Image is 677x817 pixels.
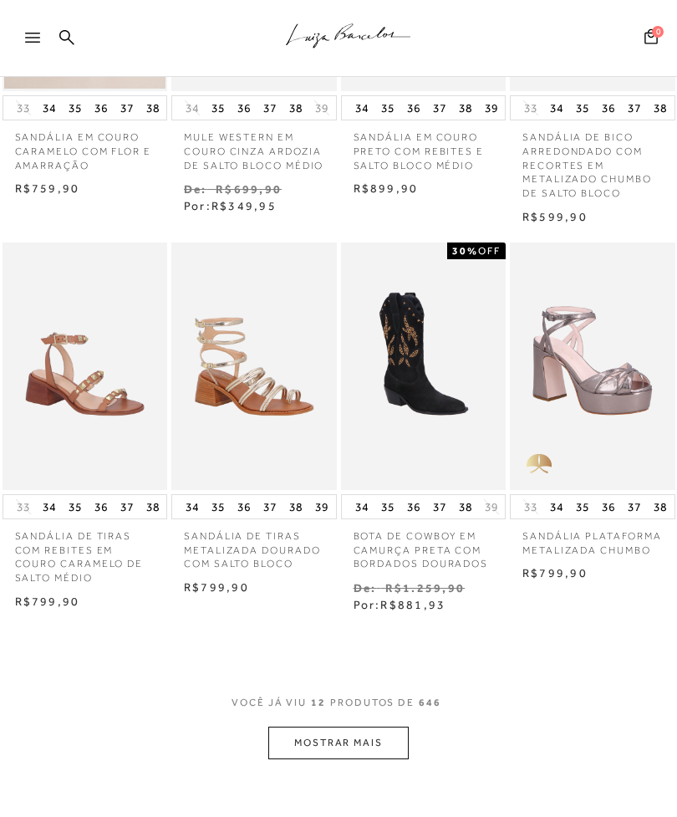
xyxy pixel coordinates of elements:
[354,598,446,611] span: Por:
[3,120,168,172] a: SANDÁLIA EM COURO CARAMELO COM FLOR E AMARRAÇÃO
[89,495,113,518] button: 36
[211,199,277,212] span: R$349,95
[652,26,664,38] span: 0
[141,96,165,120] button: 38
[173,245,335,488] img: SANDÁLIA DE TIRAS METALIZADA DOURADO COM SALTO BLOCO
[232,495,256,518] button: 36
[115,96,139,120] button: 37
[15,181,80,195] span: R$759,90
[284,495,308,518] button: 38
[184,199,277,212] span: Por:
[428,495,451,518] button: 37
[12,499,35,515] button: 33
[639,28,663,50] button: 0
[3,519,168,585] a: SANDÁLIA DE TIRAS COM REBITES EM COURO CARAMELO DE SALTO MÉDIO
[452,245,478,257] strong: 30%
[350,495,374,518] button: 34
[512,245,674,488] img: SANDÁLIA PLATAFORMA METALIZADA CHUMBO
[376,495,400,518] button: 35
[64,96,87,120] button: 35
[478,245,501,257] span: OFF
[545,96,568,120] button: 34
[268,727,409,759] button: MOSTRAR MAIS
[402,96,425,120] button: 36
[510,120,675,201] a: SANDÁLIA DE BICO ARREDONDADO COM RECORTES EM METALIZADO CHUMBO DE SALTO BLOCO
[454,96,477,120] button: 38
[649,96,672,120] button: 38
[171,120,337,172] a: MULE WESTERN EM COURO CINZA ARDOZIA DE SALTO BLOCO MÉDIO
[206,495,230,518] button: 35
[232,696,307,710] span: VOCê JÁ VIU
[330,696,415,710] span: PRODUTOS DE
[402,495,425,518] button: 36
[480,96,503,120] button: 39
[376,96,400,120] button: 35
[141,495,165,518] button: 38
[354,581,377,595] small: De:
[510,440,568,490] img: golden_caliandra_v6.png
[89,96,113,120] button: 36
[216,182,282,196] small: R$699,90
[522,210,588,223] span: R$599,90
[597,96,620,120] button: 36
[64,495,87,518] button: 35
[4,245,166,488] img: SANDÁLIA DE TIRAS COM REBITES EM COURO CARAMELO DE SALTO MÉDIO
[419,696,441,727] span: 646
[232,96,256,120] button: 36
[184,182,207,196] small: De:
[597,495,620,518] button: 36
[519,499,542,515] button: 33
[454,495,477,518] button: 38
[38,495,61,518] button: 34
[341,519,506,571] a: BOTA DE COWBOY EM CAMURÇA PRETA COM BORDADOS DOURADOS
[258,495,282,518] button: 37
[15,595,80,608] span: R$799,90
[115,495,139,518] button: 37
[649,495,672,518] button: 38
[343,245,505,488] img: BOTA DE COWBOY EM CAMURÇA PRETA COM BORDADOS DOURADOS
[623,495,646,518] button: 37
[38,96,61,120] button: 34
[571,96,594,120] button: 35
[181,100,204,116] button: 34
[206,96,230,120] button: 35
[341,120,506,172] a: SANDÁLIA EM COURO PRETO COM REBITES E SALTO BLOCO MÉDIO
[311,696,326,727] span: 12
[428,96,451,120] button: 37
[522,566,588,580] span: R$799,90
[354,181,419,195] span: R$899,90
[258,96,282,120] button: 37
[480,499,503,515] button: 39
[623,96,646,120] button: 37
[545,495,568,518] button: 34
[571,495,594,518] button: 35
[284,96,308,120] button: 38
[12,100,35,116] button: 33
[380,598,445,611] span: R$881,93
[510,519,675,558] a: SANDÁLIA PLATAFORMA METALIZADA CHUMBO
[519,100,542,116] button: 33
[171,519,337,571] a: SANDÁLIA DE TIRAS METALIZADA DOURADO COM SALTO BLOCO
[310,495,333,518] button: 39
[385,581,465,595] small: R$1.259,90
[310,100,333,116] button: 39
[181,495,204,518] button: 34
[350,96,374,120] button: 34
[184,580,249,594] span: R$799,90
